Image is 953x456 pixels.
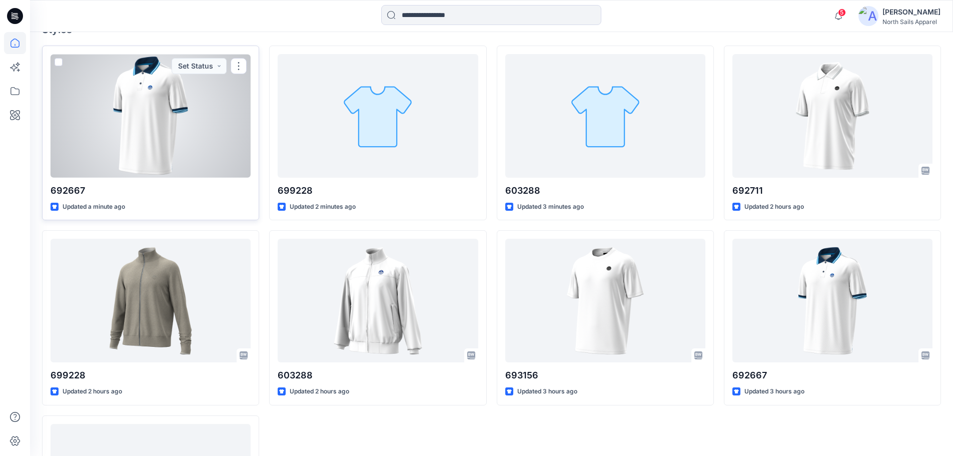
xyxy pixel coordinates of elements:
[290,386,349,397] p: Updated 2 hours ago
[732,184,932,198] p: 692711
[838,9,846,17] span: 5
[51,368,251,382] p: 699228
[732,239,932,362] a: 692667
[505,54,705,178] a: 603288
[732,368,932,382] p: 692667
[744,386,804,397] p: Updated 3 hours ago
[63,386,122,397] p: Updated 2 hours ago
[744,202,804,212] p: Updated 2 hours ago
[290,202,356,212] p: Updated 2 minutes ago
[51,239,251,362] a: 699228
[278,184,478,198] p: 699228
[858,6,878,26] img: avatar
[505,368,705,382] p: 693156
[517,202,584,212] p: Updated 3 minutes ago
[882,18,940,26] div: North Sails Apparel
[278,368,478,382] p: 603288
[732,54,932,178] a: 692711
[51,54,251,178] a: 692667
[882,6,940,18] div: [PERSON_NAME]
[63,202,125,212] p: Updated a minute ago
[51,184,251,198] p: 692667
[505,184,705,198] p: 603288
[278,239,478,362] a: 603288
[505,239,705,362] a: 693156
[517,386,577,397] p: Updated 3 hours ago
[278,54,478,178] a: 699228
